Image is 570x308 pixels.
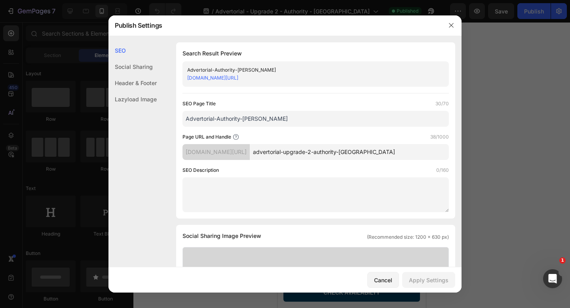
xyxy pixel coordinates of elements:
[108,59,157,75] div: Social Sharing
[182,111,449,127] input: Title
[182,166,219,174] label: SEO Description
[436,166,449,174] label: 0/160
[182,231,261,241] span: Social Sharing Image Preview
[430,133,449,141] label: 38/1000
[250,144,449,160] input: Handle
[53,223,95,232] div: Generate layout
[182,133,231,141] label: Page URL and Handle
[374,276,392,284] div: Cancel
[58,247,100,253] div: Drop element here
[1,147,148,157] p: © 2025 [PERSON_NAME]
[6,262,142,279] a: CHECK AVAILABILTY
[108,42,157,59] div: SEO
[35,125,114,133] img: Alt Image
[46,266,103,275] p: CHECK AVAILABILTY
[182,144,250,160] div: [DOMAIN_NAME][URL]
[367,234,449,241] span: (Recommended size: 1200 x 630 px)
[108,75,157,91] div: Header & Footer
[187,75,238,81] a: [DOMAIN_NAME][URL]
[7,179,44,187] span: Add section
[435,100,449,108] label: 30/70
[559,257,566,264] span: 1
[402,272,455,288] button: Apply Settings
[182,49,449,58] h1: Search Result Preview
[409,276,448,284] div: Apply Settings
[367,272,399,288] button: Cancel
[50,196,98,205] div: Choose templates
[187,66,431,74] div: Advertorial-Authority-[PERSON_NAME]
[108,15,441,36] div: Publish Settings
[543,269,562,288] iframe: Intercom live chat
[108,91,157,107] div: Lazyload Image
[182,100,216,108] label: SEO Page Title
[47,206,101,213] span: inspired by CRO experts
